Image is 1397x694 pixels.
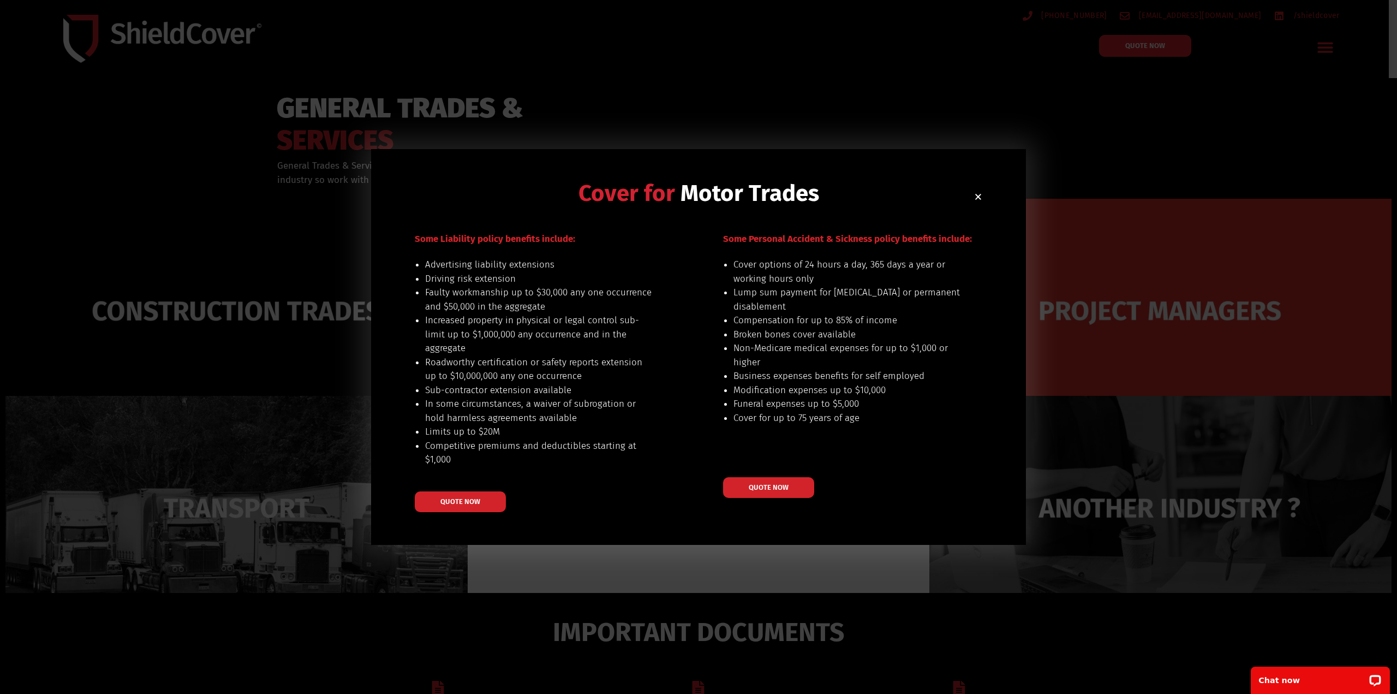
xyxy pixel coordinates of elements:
[425,397,653,425] li: In some circumstances, a waiver of subrogation or hold harmless agreements available
[749,484,789,491] span: QUOTE NOW
[723,477,814,498] a: QUOTE NOW
[1244,660,1397,694] iframe: LiveChat chat widget
[733,341,961,369] li: Non-Medicare medical expenses for up to $1,000 or higher
[680,180,819,207] span: Motor Trades
[733,397,961,411] li: Funeral expenses up to $5,000
[415,491,506,512] a: QUOTE NOW
[415,233,575,245] span: Some Liability policy benefits include:
[733,286,961,313] li: Lump sum payment for [MEDICAL_DATA] or permanent disablement
[440,498,480,505] span: QUOTE NOW
[578,180,675,207] span: Cover for
[425,425,653,439] li: Limits up to $20M
[425,272,653,286] li: Driving risk extension
[425,258,653,272] li: Advertising liability extensions
[425,383,653,398] li: Sub-contractor extension available
[733,411,961,425] li: Cover for up to 75 years of age
[733,258,961,286] li: Cover options of 24 hours a day, 365 days a year or working hours only
[723,233,972,245] span: Some Personal Accident & Sickness policy benefits include:
[733,313,961,328] li: Compensation for up to 85% of income
[425,439,653,467] li: Competitive premiums and deductibles starting at $1,000
[425,355,653,383] li: Roadworthy certification or safety reports extension up to $10,000,000 any one occurrence
[425,313,653,355] li: Increased property in physical or legal control sub-limit up to $1,000,000 any occurrence and in ...
[733,369,961,383] li: Business expenses benefits for self employed
[733,383,961,398] li: Modification expenses up to $10,000
[733,328,961,342] li: Broken bones cover available
[974,193,982,201] a: Close
[425,286,653,313] li: Faulty workmanship up to $30,000 any one occurrence and $50,000 in the aggregate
